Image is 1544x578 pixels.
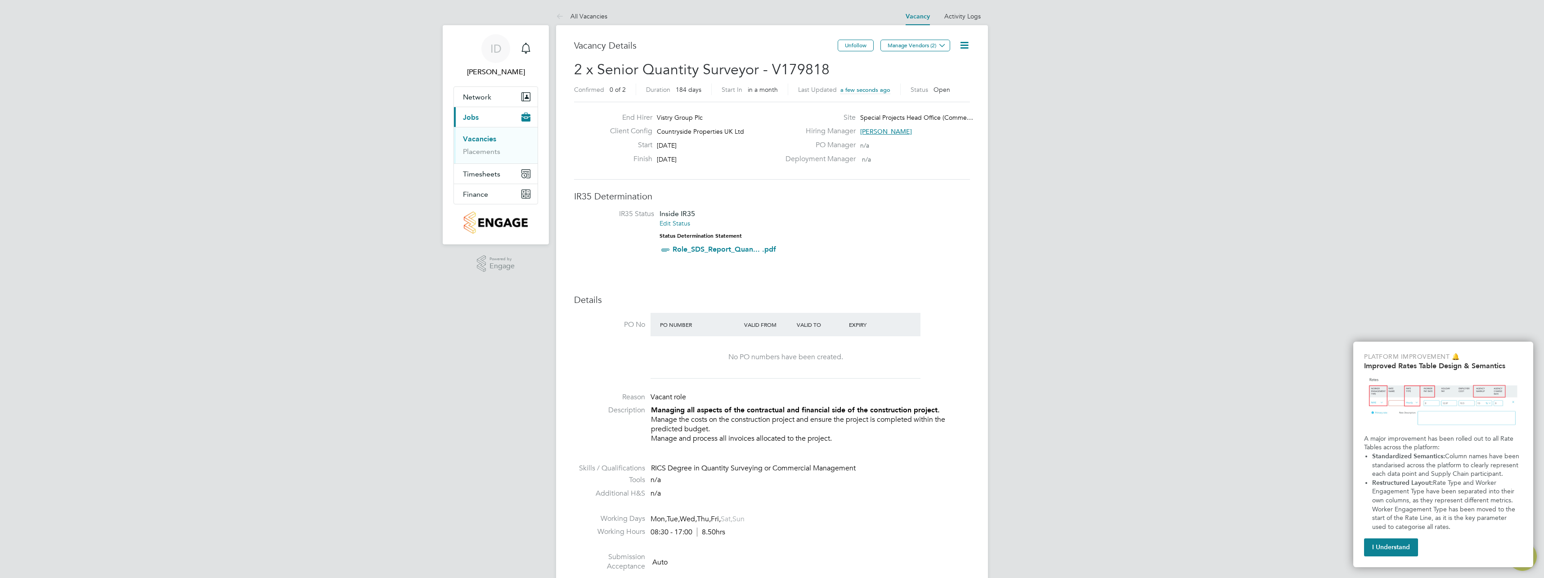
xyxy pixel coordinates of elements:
span: Timesheets [463,170,500,178]
span: Wed, [680,515,697,524]
span: n/a [651,489,661,498]
span: Auto [652,557,668,566]
nav: Main navigation [443,25,549,244]
h2: Improved Rates Table Design & Semantics [1364,361,1522,370]
span: ID [490,43,502,54]
span: Thu, [697,515,711,524]
label: Submission Acceptance [574,552,645,571]
span: Special Projects Head Office (Comme… [860,113,973,122]
label: Deployment Manager [780,154,856,164]
label: Description [574,406,645,415]
span: n/a [860,141,869,149]
span: Engage [489,262,515,270]
span: Tue, [667,515,680,524]
span: [DATE] [657,141,677,149]
h3: IR35 Determination [574,190,970,202]
a: Role_SDS_Report_Quan... .pdf [673,245,776,253]
strong: Status Determination Statement [660,233,742,239]
div: No PO numbers have been created. [660,352,911,362]
h3: Vacancy Details [574,40,838,51]
button: Manage Vendors (2) [880,40,950,51]
a: Placements [463,147,500,156]
label: Hiring Manager [780,126,856,136]
div: Valid To [794,316,847,333]
span: 2 x Senior Quantity Surveyor - V179818 [574,61,830,78]
label: Duration [646,86,670,94]
label: Reason [574,393,645,402]
div: 08:30 - 17:00 [651,528,725,537]
div: PO Number [658,316,742,333]
span: Countryside Properties UK Ltd [657,127,744,135]
span: Fri, [711,515,721,524]
span: a few seconds ago [840,86,890,94]
img: Updated Rates Table Design & Semantics [1364,374,1522,431]
label: Tools [574,475,645,485]
label: Last Updated [798,86,837,94]
label: IR35 Status [583,209,654,219]
span: Finance [463,190,488,199]
span: n/a [651,475,661,484]
button: I Understand [1364,538,1418,556]
span: Jobs [463,113,479,122]
span: Vistry Group Plc [657,113,703,122]
label: Confirmed [574,86,604,94]
label: Working Hours [574,527,645,537]
label: Start In [722,86,742,94]
span: 0 of 2 [610,86,626,94]
a: Go to home page [453,212,538,234]
label: Additional H&S [574,489,645,498]
label: Start [603,140,652,150]
span: Mon, [651,515,667,524]
span: in a month [748,86,778,94]
p: Manage the costs on the construction project and ensure the project is completed within the predi... [651,406,970,443]
div: Expiry [847,316,899,333]
span: 8.50hrs [697,528,725,537]
label: Site [780,113,856,122]
label: PO No [574,320,645,330]
span: n/a [862,155,871,163]
a: All Vacancies [556,12,607,20]
label: PO Manager [780,140,856,150]
p: Platform Improvement 🔔 [1364,352,1522,361]
a: Vacancy [906,13,930,20]
strong: Managing all aspects of the contractual and financial side of the construction project. [651,406,940,414]
span: [DATE] [657,155,677,163]
a: Go to account details [453,34,538,77]
button: Unfollow [838,40,874,51]
label: Skills / Qualifications [574,464,645,473]
span: 184 days [676,86,701,94]
span: Open [934,86,950,94]
a: Vacancies [463,135,496,143]
img: countryside-properties-logo-retina.png [464,212,527,234]
div: Valid From [742,316,794,333]
label: Finish [603,154,652,164]
span: Iana Dobac [453,67,538,77]
strong: Restructured Layout: [1372,479,1433,487]
span: Column names have been standarised across the platform to clearly represent each data point and S... [1372,452,1521,478]
a: Activity Logs [944,12,981,20]
span: Sun [732,515,745,524]
label: Status [911,86,928,94]
label: Working Days [574,514,645,524]
p: A major improvement has been rolled out to all Rate Tables across the platform: [1364,434,1522,452]
h3: Details [574,294,970,306]
span: Network [463,93,491,101]
div: RICS Degree in Quantity Surveying or Commercial Management [651,464,970,473]
span: Sat, [721,515,732,524]
span: Inside IR35 [660,209,695,218]
label: End Hirer [603,113,652,122]
strong: Standardized Semantics: [1372,452,1445,460]
span: [PERSON_NAME] [860,127,912,135]
span: Powered by [489,255,515,263]
a: Edit Status [660,219,690,227]
label: Client Config [603,126,652,136]
div: Improved Rate Table Semantics [1353,342,1533,567]
span: Vacant role [651,393,686,402]
span: Rate Type and Worker Engagement Type have been separated into their own columns, as they represen... [1372,479,1517,531]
